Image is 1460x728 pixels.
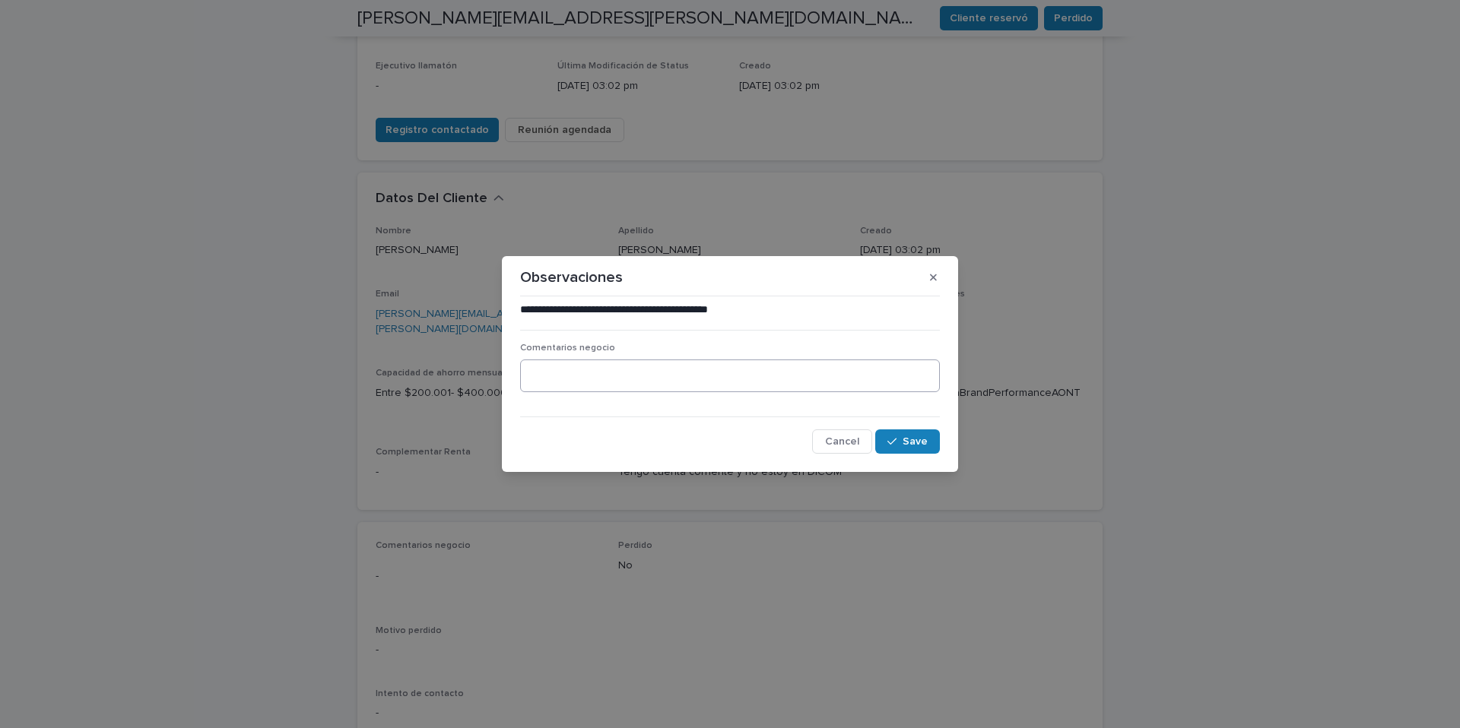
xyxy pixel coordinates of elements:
span: Cancel [825,436,859,447]
button: Save [875,429,940,454]
p: Observaciones [520,268,623,286]
span: Save [903,436,928,447]
button: Cancel [812,429,872,454]
span: Comentarios negocio [520,343,615,353]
